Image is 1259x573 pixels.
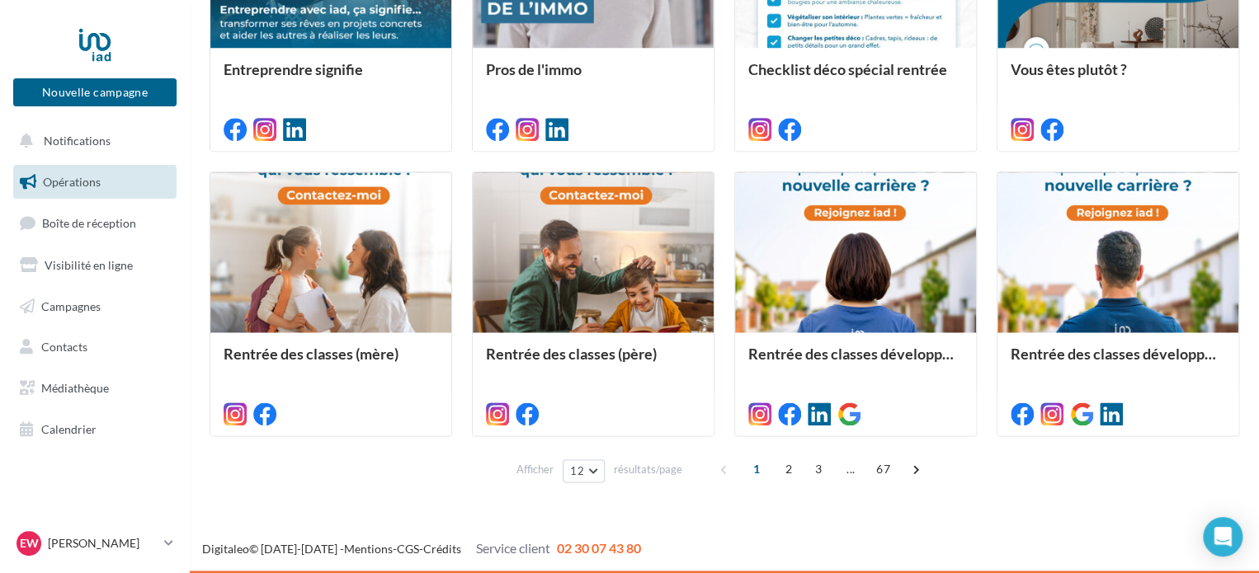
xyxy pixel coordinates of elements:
span: Visibilité en ligne [45,258,133,272]
a: Mentions [344,542,393,556]
span: Afficher [516,462,554,477]
span: Contacts [41,340,87,354]
div: Rentrée des classes (père) [486,345,700,378]
span: EW [20,535,39,552]
a: Campagnes [10,289,180,324]
div: Vous êtes plutôt ? [1011,61,1225,94]
span: Médiathèque [41,381,109,395]
span: 2 [776,456,802,482]
a: EW [PERSON_NAME] [13,528,177,559]
button: 12 [563,459,605,482]
span: ... [837,456,864,482]
span: résultats/page [614,462,682,477]
a: Boîte de réception [10,205,180,241]
a: Médiathèque [10,371,180,406]
a: Crédits [423,542,461,556]
a: CGS [397,542,419,556]
div: Pros de l'immo [486,61,700,94]
a: Opérations [10,165,180,200]
div: Entreprendre signifie [224,61,438,94]
a: Contacts [10,330,180,364]
div: Rentrée des classes (mère) [224,345,438,378]
span: Calendrier [41,422,97,436]
span: Service client [476,540,550,556]
div: Rentrée des classes développement (conseiller) [1011,345,1225,378]
p: [PERSON_NAME] [48,535,158,552]
span: Boîte de réception [42,216,136,230]
div: Rentrée des classes développement (conseillère) [748,345,963,378]
button: Notifications [10,124,173,158]
span: Campagnes [41,298,101,312]
span: Opérations [43,175,101,189]
span: © [DATE]-[DATE] - - - [202,542,641,556]
span: 1 [743,456,770,482]
button: Nouvelle campagne [13,78,177,106]
span: Notifications [44,134,111,148]
span: 67 [870,456,897,482]
span: 12 [570,464,584,477]
span: 02 30 07 43 80 [557,540,641,556]
a: Visibilité en ligne [10,248,180,283]
div: Open Intercom Messenger [1203,517,1242,557]
a: Digitaleo [202,542,249,556]
a: Calendrier [10,412,180,447]
span: 3 [805,456,832,482]
div: Checklist déco spécial rentrée [748,61,963,94]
